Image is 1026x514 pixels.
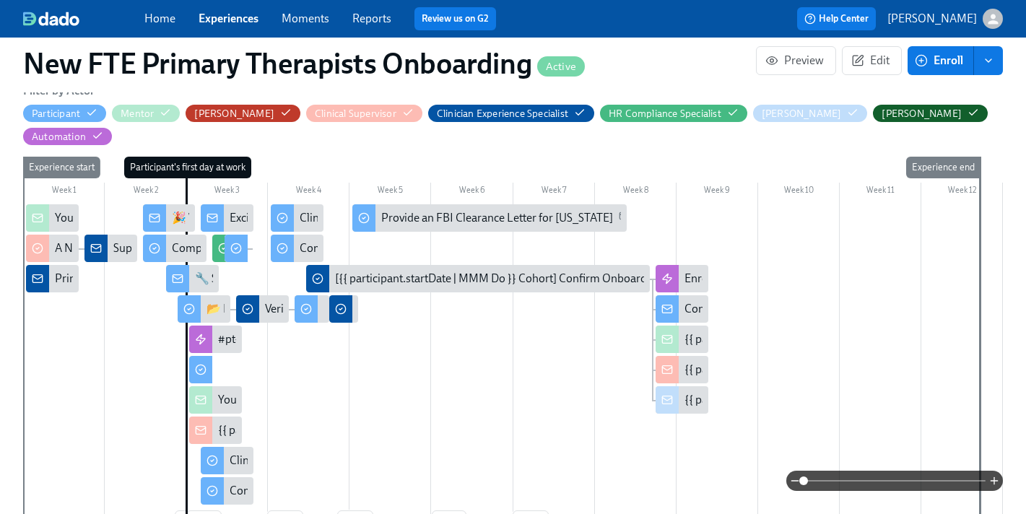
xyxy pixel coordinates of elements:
[797,7,876,30] button: Help Center
[218,392,403,408] div: Your New Mentee has started [DATE]!
[753,105,868,122] button: [PERSON_NAME]
[84,235,137,262] div: Supervisor confirmed!
[887,9,1003,29] button: [PERSON_NAME]
[26,204,79,232] div: Your new mentee is about to start onboarding!
[23,105,106,122] button: Participant
[414,7,496,30] button: Review us on G2
[201,204,253,232] div: Excited to Connect – Your Mentor at Charlie Health!
[113,240,223,256] div: Supervisor confirmed!
[166,265,219,292] div: 🔧 Set Up Core Applications
[768,53,824,68] span: Preview
[431,183,513,201] div: Week 6
[143,235,207,262] div: Complete our Welcome Survey
[55,271,224,287] div: Primary Therapists cleared to start
[756,46,836,75] button: Preview
[921,183,1003,201] div: Week 12
[840,183,921,201] div: Week 11
[112,105,180,122] button: Mentor
[23,12,144,26] a: dado
[201,477,253,505] div: Compliance Onboarding: Week One
[335,271,720,287] div: [{{ participant.startDate | MMM Do }} Cohort] Confirm Onboarding Completed
[105,183,186,201] div: Week 2
[684,301,907,317] div: Congratulations on Completing Onboarding!
[306,105,422,122] button: Clinical Supervisor
[349,183,431,201] div: Week 5
[352,204,627,232] div: Provide an FBI Clearance Letter for [US_STATE]
[422,12,489,26] a: Review us on G2
[300,210,439,226] div: Clinical Onboarding: Week 2
[873,105,988,122] button: [PERSON_NAME]
[230,483,407,499] div: Compliance Onboarding: Week One
[271,235,323,262] div: Compliance Onboarding: Week 2
[677,183,758,201] div: Week 9
[282,12,329,25] a: Moments
[236,295,289,323] div: Verify Elation
[315,107,396,121] div: Hide Clinical Supervisor
[23,12,79,26] img: dado
[201,447,253,474] div: Clinical Onboarding: Week One
[656,386,708,414] div: {{ participant.fullName }} has completed onboarding!
[758,183,840,201] div: Week 10
[189,326,242,353] div: #pt-onboarding-support
[230,453,384,469] div: Clinical Onboarding: Week One
[172,210,323,226] div: 🎉 Welcome to Charlie Health!
[306,265,651,292] div: [{{ participant.startDate | MMM Do }} Cohort] Confirm Onboarding Completed
[804,12,869,26] span: Help Center
[684,392,947,408] div: {{ participant.fullName }} has completed onboarding!
[437,107,568,121] div: Hide Clinician Experience Specialist
[23,128,112,145] button: Automation
[55,240,199,256] div: A New Hire is Cleared to Start
[908,46,974,75] button: Enroll
[887,11,977,27] p: [PERSON_NAME]
[199,12,258,25] a: Experiences
[537,61,585,72] span: Active
[656,265,708,292] div: Enroll in Milestone Email Experience
[762,107,842,121] div: Hide Meg Dawson
[684,362,947,378] div: {{ participant.fullName }} has completed onboarding!
[882,107,962,121] div: Hide Paige Eber
[186,183,268,201] div: Week 3
[271,204,323,232] div: Clinical Onboarding: Week 2
[55,210,283,226] div: Your new mentee is about to start onboarding!
[23,183,105,201] div: Week 1
[189,417,242,444] div: {{ participant.fullName }} has Started [DATE]!
[609,107,721,121] div: Hide HR Compliance Specialist
[121,107,154,121] div: Hide Mentor
[381,210,613,226] div: Provide an FBI Clearance Letter for [US_STATE]
[842,46,902,75] button: Edit
[186,105,300,122] button: [PERSON_NAME]
[26,235,79,262] div: A New Hire is Cleared to Start
[268,183,349,201] div: Week 4
[189,386,242,414] div: Your New Mentee has started [DATE]!
[974,46,1003,75] button: enroll
[230,210,480,226] div: Excited to Connect – Your Mentor at Charlie Health!
[265,301,329,317] div: Verify Elation
[218,422,440,438] div: {{ participant.fullName }} has Started [DATE]!
[32,107,80,121] div: Hide Participant
[656,295,708,323] div: Congratulations on Completing Onboarding!
[206,301,320,317] div: 📂 Elation (EHR) Setup
[194,107,274,121] div: Hide Clarissa
[854,53,890,68] span: Edit
[195,271,333,287] div: 🔧 Set Up Core Applications
[656,356,708,383] div: {{ participant.fullName }} has completed onboarding!
[600,105,747,122] button: HR Compliance Specialist
[172,240,323,256] div: Complete our Welcome Survey
[32,130,86,144] div: Hide Automation
[352,12,391,25] a: Reports
[144,12,175,25] a: Home
[23,46,585,81] h1: New FTE Primary Therapists Onboarding
[684,331,947,347] div: {{ participant.fullName }} has completed onboarding!
[428,105,594,122] button: Clinician Experience Specialist
[300,240,462,256] div: Compliance Onboarding: Week 2
[124,157,251,178] div: Participant's first day at work
[218,331,340,347] div: #pt-onboarding-support
[906,157,981,178] div: Experience end
[918,53,963,68] span: Enroll
[595,183,677,201] div: Week 8
[143,204,196,232] div: 🎉 Welcome to Charlie Health!
[513,183,595,201] div: Week 7
[684,271,864,287] div: Enroll in Milestone Email Experience
[656,326,708,353] div: {{ participant.fullName }} has completed onboarding!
